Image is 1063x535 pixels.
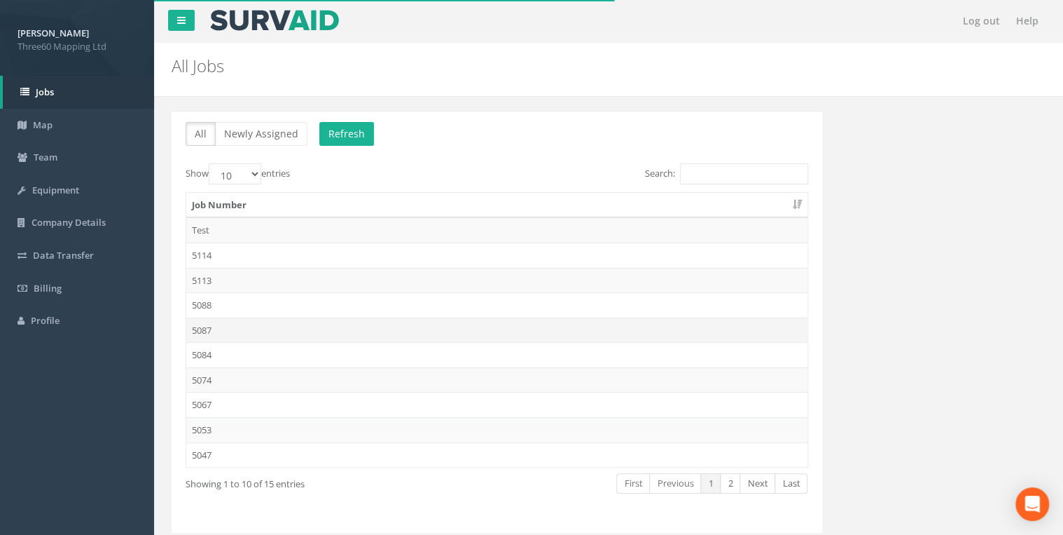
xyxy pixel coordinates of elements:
div: Open Intercom Messenger [1015,487,1049,521]
td: 5113 [186,268,807,293]
a: Last [774,473,807,494]
td: 5047 [186,442,807,468]
a: Next [739,473,775,494]
h2: All Jobs [172,57,896,75]
select: Showentries [209,163,261,184]
td: 5088 [186,292,807,318]
button: All [186,122,216,146]
a: Previous [649,473,701,494]
strong: [PERSON_NAME] [18,27,89,39]
span: Profile [31,314,60,327]
span: Equipment [32,184,79,196]
span: Jobs [36,86,54,98]
a: 1 [700,473,721,494]
span: Company Details [32,216,106,229]
a: First [616,473,650,494]
td: Test [186,217,807,243]
span: Three60 Mapping Ltd [18,40,137,53]
td: 5087 [186,318,807,343]
div: Showing 1 to 10 of 15 entries [186,472,433,491]
span: Map [33,118,53,131]
td: 5084 [186,342,807,367]
span: Billing [34,282,62,294]
input: Search: [680,163,808,184]
td: 5053 [186,417,807,442]
td: 5067 [186,392,807,417]
td: 5074 [186,367,807,393]
a: 2 [720,473,740,494]
a: Jobs [3,76,154,109]
span: Team [34,151,57,163]
td: 5114 [186,243,807,268]
button: Newly Assigned [215,122,307,146]
th: Job Number: activate to sort column ascending [186,193,807,218]
a: [PERSON_NAME] Three60 Mapping Ltd [18,23,137,53]
button: Refresh [319,122,374,146]
label: Show entries [186,163,290,184]
label: Search: [645,163,808,184]
span: Data Transfer [33,249,94,262]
